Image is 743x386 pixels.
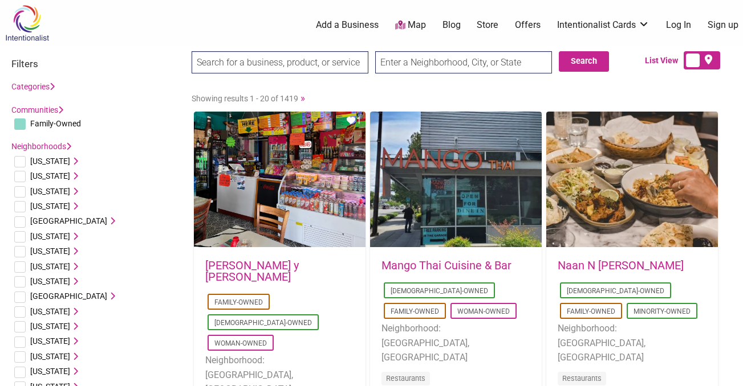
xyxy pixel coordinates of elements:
a: Family-Owned [214,298,263,306]
span: [GEOGRAPHIC_DATA] [30,291,107,301]
span: [GEOGRAPHIC_DATA] [30,216,107,225]
a: Add a Business [316,19,379,31]
span: Showing results 1 - 20 of 1419 [192,94,298,103]
a: » [301,92,305,104]
a: Neighborhoods [11,142,71,151]
a: Intentionalist Cards [557,19,649,31]
a: [DEMOGRAPHIC_DATA]-Owned [567,287,664,295]
span: Family-Owned [30,119,81,128]
a: Categories [11,82,55,91]
span: [US_STATE] [30,367,70,376]
a: Mango Thai Cuisine & Bar [381,258,511,272]
span: [US_STATE] [30,187,70,196]
a: [DEMOGRAPHIC_DATA]-Owned [214,319,312,327]
span: [US_STATE] [30,171,70,180]
span: [US_STATE] [30,157,70,166]
a: Blog [442,19,461,31]
a: Sign up [708,19,738,31]
a: Restaurants [562,374,602,383]
a: Map [395,19,426,32]
a: [PERSON_NAME] y [PERSON_NAME] [205,258,299,284]
a: Woman-Owned [457,307,510,315]
span: [US_STATE] [30,247,70,256]
span: [US_STATE] [30,262,70,271]
span: [US_STATE] [30,336,70,346]
a: Family-Owned [567,307,615,315]
a: Communities [11,105,63,114]
span: List View [645,55,684,67]
span: [US_STATE] [30,202,70,211]
a: Store [477,19,498,31]
span: [US_STATE] [30,322,70,331]
span: [US_STATE] [30,352,70,361]
a: Offers [515,19,541,31]
li: Neighborhood: [GEOGRAPHIC_DATA], [GEOGRAPHIC_DATA] [558,321,707,365]
span: [US_STATE] [30,307,70,316]
a: Log In [666,19,691,31]
a: Woman-Owned [214,339,267,347]
li: Neighborhood: [GEOGRAPHIC_DATA], [GEOGRAPHIC_DATA] [381,321,530,365]
a: Restaurants [386,374,425,383]
a: Minority-Owned [634,307,691,315]
button: Search [559,51,609,72]
span: [US_STATE] [30,277,70,286]
input: Enter a Neighborhood, City, or State [375,51,552,73]
input: Search for a business, product, or service [192,51,368,73]
h3: Filters [11,58,180,69]
a: Naan N [PERSON_NAME] [558,258,684,272]
span: [US_STATE] [30,232,70,241]
a: [DEMOGRAPHIC_DATA]-Owned [391,287,488,295]
a: Family-Owned [391,307,439,315]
